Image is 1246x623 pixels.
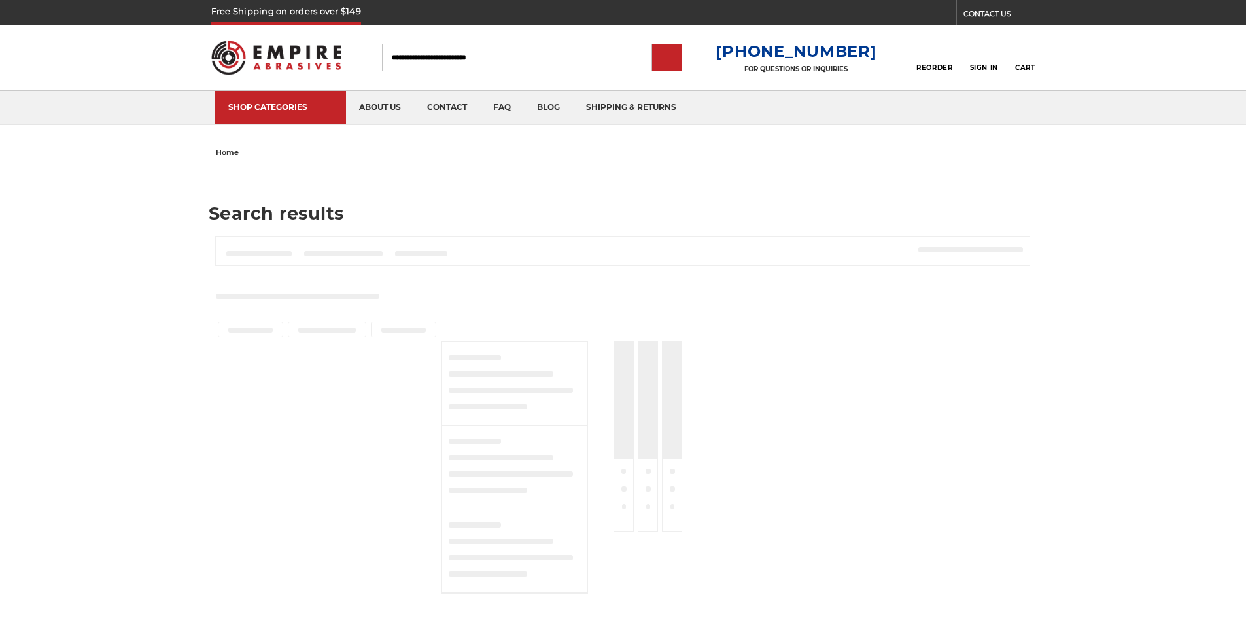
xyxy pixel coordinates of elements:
div: SHOP CATEGORIES [228,102,333,112]
span: home [216,148,239,157]
a: Reorder [916,43,952,71]
input: Submit [654,45,680,71]
a: CONTACT US [963,7,1035,25]
a: about us [346,91,414,124]
h1: Search results [209,205,1037,222]
span: Cart [1015,63,1035,72]
span: Reorder [916,63,952,72]
a: blog [524,91,573,124]
a: SHOP CATEGORIES [215,91,346,124]
img: Empire Abrasives [211,32,342,83]
a: [PHONE_NUMBER] [716,42,876,61]
a: shipping & returns [573,91,689,124]
a: faq [480,91,524,124]
a: Cart [1015,43,1035,72]
a: contact [414,91,480,124]
span: Sign In [970,63,998,72]
p: FOR QUESTIONS OR INQUIRIES [716,65,876,73]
